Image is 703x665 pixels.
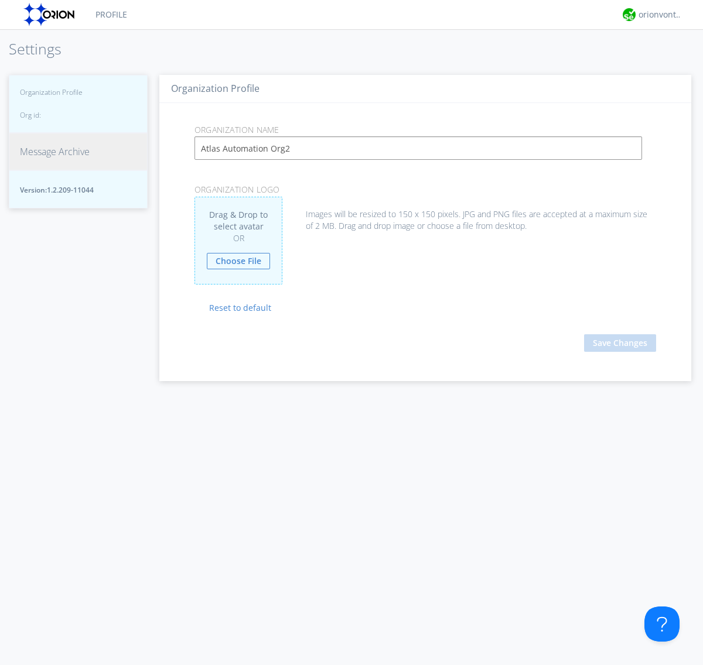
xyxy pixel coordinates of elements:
p: Organization Name [186,124,665,136]
div: Images will be resized to 150 x 150 pixels. JPG and PNG files are accepted at a maximum size of 2... [194,197,656,232]
span: Organization Profile [20,87,83,97]
span: Version: 1.2.209-11044 [20,185,136,195]
a: Reset to default [194,302,271,313]
div: Drag & Drop to select avatar [194,197,282,284]
iframe: Toggle Customer Support [644,606,680,642]
img: orion-labs-logo.svg [23,3,78,26]
div: OR [207,232,270,244]
div: orionvontas+atlas+automation+org2 [639,9,682,20]
span: Org id: [20,110,83,120]
a: Choose File [207,253,270,269]
button: Message Archive [9,133,148,171]
span: Message Archive [20,145,90,159]
img: 29d36aed6fa347d5a1537e7736e6aa13 [623,8,636,21]
h3: Organization Profile [171,84,680,94]
button: Version:1.2.209-11044 [9,170,148,208]
button: Organization ProfileOrg id: [9,75,148,133]
p: Organization Logo [186,183,665,196]
input: Enter Organization Name [194,136,642,160]
button: Save Changes [584,334,656,352]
